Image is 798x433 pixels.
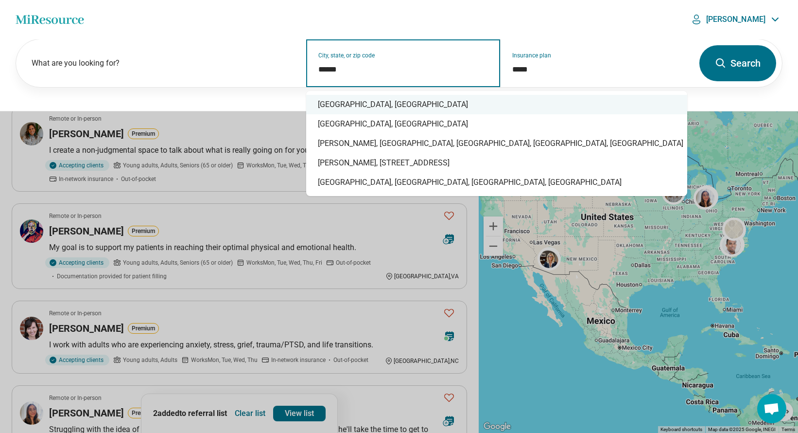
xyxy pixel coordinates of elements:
[706,15,765,24] p: [PERSON_NAME]
[306,134,687,153] div: [PERSON_NAME], [GEOGRAPHIC_DATA], [GEOGRAPHIC_DATA], [GEOGRAPHIC_DATA], [GEOGRAPHIC_DATA]
[306,95,687,114] div: [GEOGRAPHIC_DATA], [GEOGRAPHIC_DATA]
[757,394,786,423] div: Open chat
[32,57,295,69] label: What are you looking for?
[306,91,687,196] div: Suggestions
[306,153,687,173] div: [PERSON_NAME], [STREET_ADDRESS]
[699,45,776,81] button: Search
[306,114,687,134] div: [GEOGRAPHIC_DATA], [GEOGRAPHIC_DATA]
[306,173,687,192] div: [GEOGRAPHIC_DATA], [GEOGRAPHIC_DATA], [GEOGRAPHIC_DATA], [GEOGRAPHIC_DATA]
